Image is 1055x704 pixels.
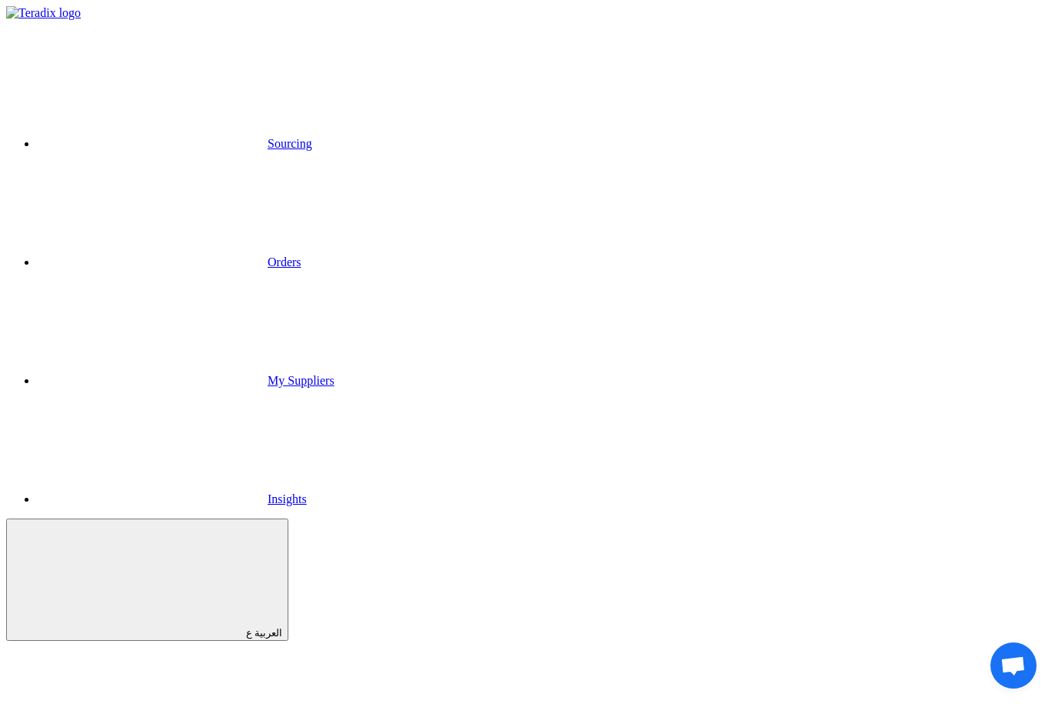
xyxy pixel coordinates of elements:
[6,519,288,641] button: العربية ع
[990,642,1037,689] div: Open chat
[37,492,307,505] a: Insights
[255,627,282,639] span: العربية
[37,255,301,269] a: Orders
[6,6,81,20] img: Teradix logo
[246,627,252,639] span: ع
[37,374,334,387] a: My Suppliers
[37,137,312,150] a: Sourcing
